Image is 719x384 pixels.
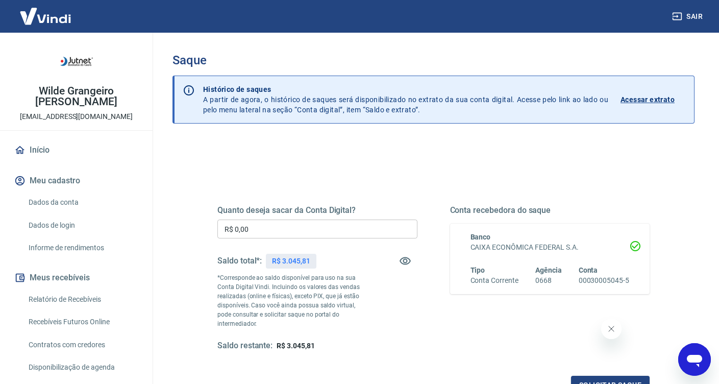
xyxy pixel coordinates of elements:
[470,266,485,274] span: Tipo
[535,266,562,274] span: Agência
[450,205,650,215] h5: Conta recebedora do saque
[621,94,675,105] p: Acessar extrato
[678,343,711,376] iframe: Botão para abrir a janela de mensagens
[56,41,97,82] img: bf555e13-4061-4714-92e9-d3627c495133.jpeg
[217,256,262,266] h5: Saldo total*:
[601,319,622,339] iframe: Fechar mensagem
[470,275,518,286] h6: Conta Corrente
[12,139,140,161] a: Início
[24,357,140,378] a: Disponibilização de agenda
[12,1,79,32] img: Vindi
[6,7,86,15] span: Olá! Precisa de ajuda?
[12,267,140,289] button: Meus recebíveis
[24,192,140,213] a: Dados da conta
[24,311,140,332] a: Recebíveis Futuros Online
[203,84,608,115] p: A partir de agora, o histórico de saques será disponibilizado no extrato da sua conta digital. Ac...
[579,275,629,286] h6: 00030005045-5
[277,342,314,350] span: R$ 3.045,81
[8,86,144,107] p: Wilde Grangeiro [PERSON_NAME]
[535,275,562,286] h6: 0668
[579,266,598,274] span: Conta
[20,111,133,122] p: [EMAIL_ADDRESS][DOMAIN_NAME]
[24,289,140,310] a: Relatório de Recebíveis
[172,53,695,67] h3: Saque
[217,273,367,328] p: *Corresponde ao saldo disponível para uso na sua Conta Digital Vindi. Incluindo os valores das ve...
[621,84,686,115] a: Acessar extrato
[670,7,707,26] button: Sair
[24,237,140,258] a: Informe de rendimentos
[24,215,140,236] a: Dados de login
[217,205,417,215] h5: Quanto deseja sacar da Conta Digital?
[217,341,272,351] h5: Saldo restante:
[203,84,608,94] p: Histórico de saques
[24,334,140,355] a: Contratos com credores
[470,242,630,253] h6: CAIXA ECONÔMICA FEDERAL S.A.
[12,170,140,192] button: Meu cadastro
[470,233,491,241] span: Banco
[272,256,310,267] p: R$ 3.045,81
